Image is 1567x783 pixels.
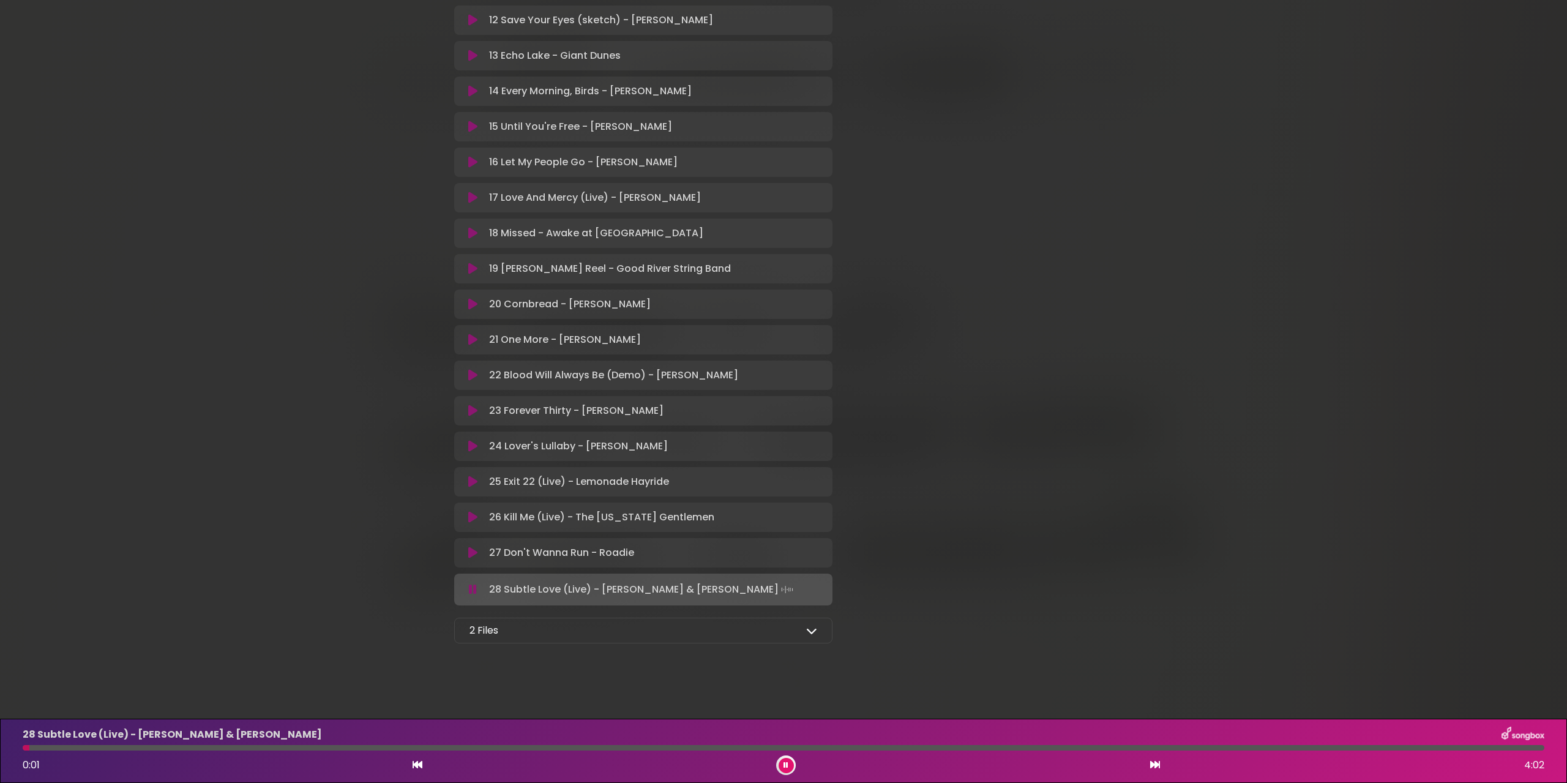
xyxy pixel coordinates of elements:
[489,510,714,525] p: 26 Kill Me (Live) - The [US_STATE] Gentlemen
[489,261,731,276] p: 19 [PERSON_NAME] Reel - Good River String Band
[489,119,672,134] p: 15 Until You're Free - [PERSON_NAME]
[779,581,796,598] img: waveform4.gif
[489,403,664,418] p: 23 Forever Thirty - [PERSON_NAME]
[489,474,669,489] p: 25 Exit 22 (Live) - Lemonade Hayride
[489,439,668,454] p: 24 Lover's Lullaby - [PERSON_NAME]
[489,332,641,347] p: 21 One More - [PERSON_NAME]
[489,226,703,241] p: 18 Missed - Awake at [GEOGRAPHIC_DATA]
[489,48,621,63] p: 13 Echo Lake - Giant Dunes
[489,155,678,170] p: 16 Let My People Go - [PERSON_NAME]
[489,368,738,383] p: 22 Blood Will Always Be (Demo) - [PERSON_NAME]
[489,190,701,205] p: 17 Love And Mercy (Live) - [PERSON_NAME]
[489,84,692,99] p: 14 Every Morning, Birds - [PERSON_NAME]
[489,581,796,598] p: 28 Subtle Love (Live) - [PERSON_NAME] & [PERSON_NAME]
[469,623,498,638] p: 2 Files
[489,545,634,560] p: 27 Don't Wanna Run - Roadie
[489,297,651,312] p: 20 Cornbread - [PERSON_NAME]
[489,13,713,28] p: 12 Save Your Eyes (sketch) - [PERSON_NAME]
